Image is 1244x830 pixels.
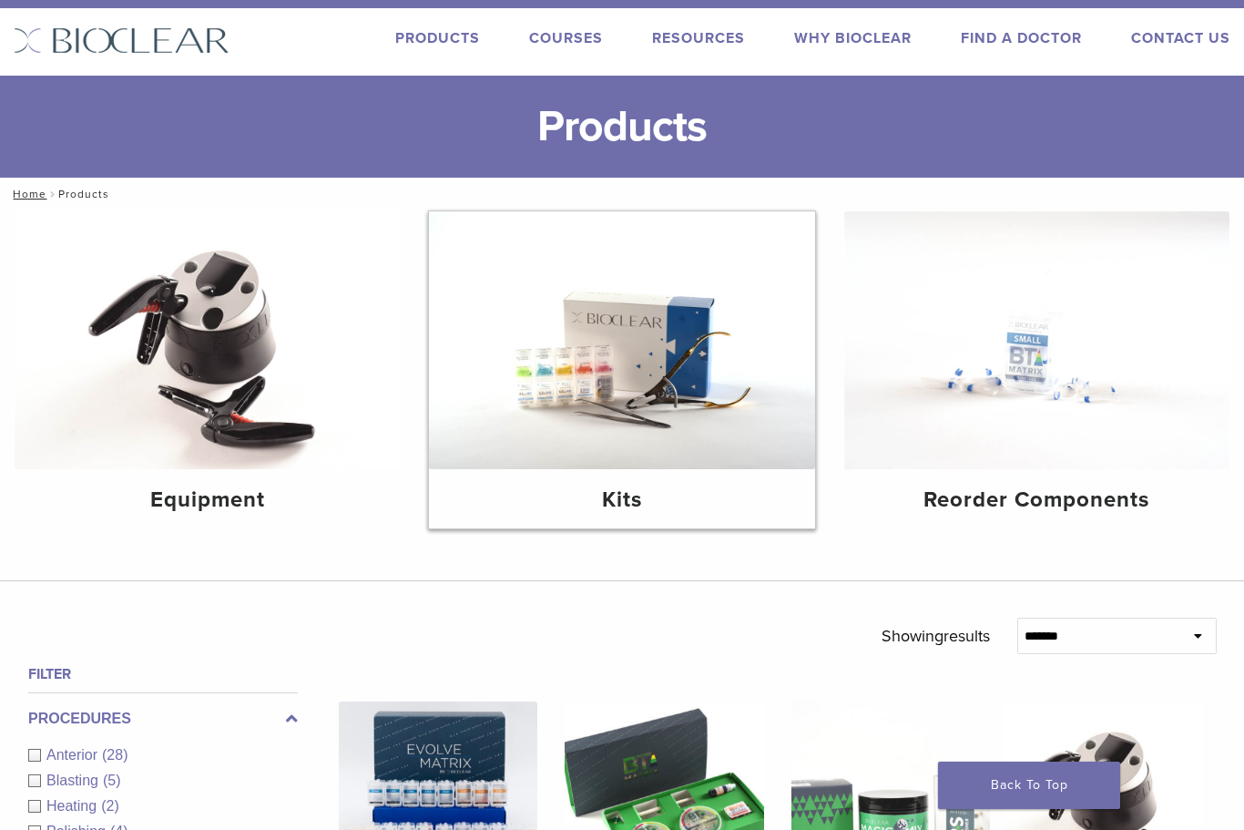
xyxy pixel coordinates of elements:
p: Showing results [882,618,990,656]
h4: Equipment [29,484,385,517]
label: Procedures [28,708,298,730]
a: Why Bioclear [794,29,912,47]
span: Anterior [46,747,102,763]
span: Heating [46,798,101,814]
h4: Filter [28,663,298,685]
span: (28) [102,747,127,763]
h4: Kits [444,484,800,517]
a: Products [395,29,480,47]
a: Equipment [15,211,400,528]
img: Equipment [15,211,400,469]
span: (5) [103,773,121,788]
a: Courses [529,29,603,47]
a: Back To Top [938,762,1120,809]
a: Resources [652,29,745,47]
img: Bioclear [14,27,229,54]
span: Blasting [46,773,103,788]
a: Kits [429,211,814,528]
a: Contact Us [1131,29,1230,47]
a: Find A Doctor [961,29,1082,47]
span: / [46,190,58,199]
a: Reorder Components [844,211,1229,528]
a: Home [7,188,46,200]
h4: Reorder Components [859,484,1215,517]
span: (2) [101,798,119,814]
img: Kits [429,211,814,469]
img: Reorder Components [844,211,1229,469]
